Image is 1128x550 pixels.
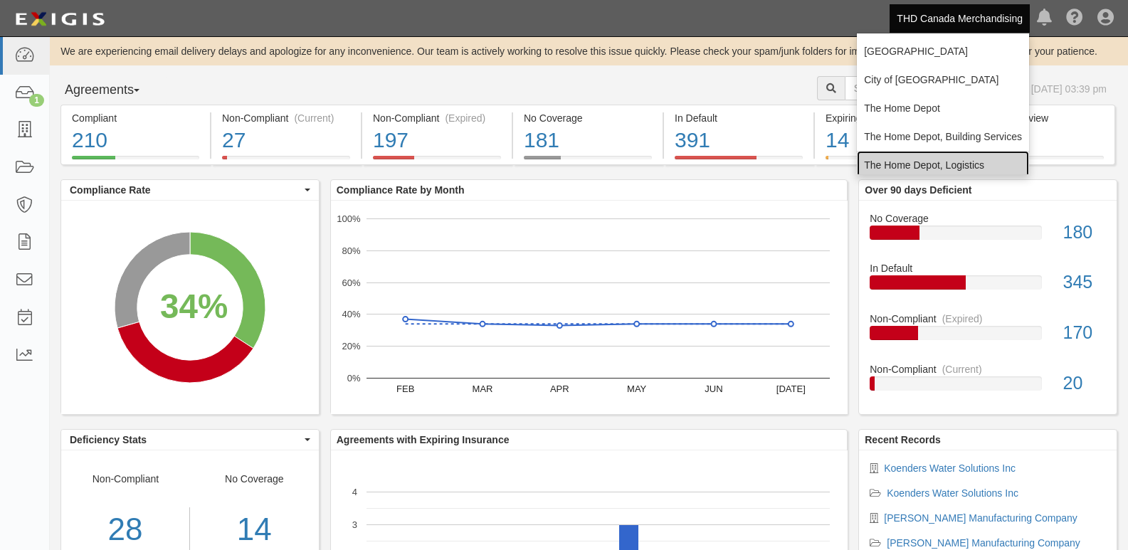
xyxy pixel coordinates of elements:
[61,180,319,200] button: Compliance Rate
[845,76,995,100] input: Search Agreements
[352,487,357,497] text: 4
[1053,220,1117,245] div: 180
[72,111,199,125] div: Compliant
[342,277,360,287] text: 60%
[865,434,941,445] b: Recent Records
[865,184,971,196] b: Over 90 days Deficient
[857,122,1029,151] a: The Home Depot, Building Services
[373,125,501,156] div: 197
[627,384,647,394] text: MAY
[342,309,360,319] text: 40%
[362,156,512,167] a: Non-Compliant(Expired)197
[524,125,652,156] div: 181
[211,156,361,167] a: Non-Compliant(Current)27
[966,156,1115,167] a: Pending Review0
[859,261,1117,275] div: In Default
[884,462,1016,474] a: Koenders Water Solutions Inc
[664,156,813,167] a: In Default391
[72,125,199,156] div: 210
[887,537,1080,549] a: [PERSON_NAME] Manufacturing Company
[337,184,465,196] b: Compliance Rate by Month
[884,512,1077,524] a: [PERSON_NAME] Manufacturing Company
[942,362,982,376] div: (Current)
[870,261,1106,312] a: In Default345
[396,384,414,394] text: FEB
[70,433,301,447] span: Deficiency Stats
[373,111,501,125] div: Non-Compliant (Expired)
[472,384,492,394] text: MAR
[857,151,1029,179] a: The Home Depot, Logistics
[337,434,510,445] b: Agreements with Expiring Insurance
[675,125,803,156] div: 391
[61,430,319,450] button: Deficiency Stats
[870,362,1106,402] a: Non-Compliant(Current)20
[857,37,1029,65] a: [GEOGRAPHIC_DATA]
[60,156,210,167] a: Compliant210
[347,373,360,384] text: 0%
[1053,320,1117,346] div: 170
[11,6,109,32] img: logo-5460c22ac91f19d4615b14bd174203de0afe785f0fc80cf4dbbc73dc1793850b.png
[675,111,803,125] div: In Default
[815,156,964,167] a: Expiring Insurance14
[342,245,360,256] text: 80%
[222,111,350,125] div: Non-Compliant (Current)
[294,111,334,125] div: (Current)
[1066,10,1083,27] i: Help Center - Complianz
[976,125,1104,156] div: 0
[445,111,485,125] div: (Expired)
[331,201,848,414] svg: A chart.
[857,65,1029,94] a: City of [GEOGRAPHIC_DATA]
[1053,270,1117,295] div: 345
[70,183,301,197] span: Compliance Rate
[826,111,954,125] div: Expiring Insurance
[550,384,569,394] text: APR
[857,94,1029,122] a: The Home Depot
[705,384,722,394] text: JUN
[524,111,652,125] div: No Coverage
[61,201,319,414] svg: A chart.
[890,4,1030,33] a: THD Canada Merchandising
[870,312,1106,362] a: Non-Compliant(Expired)170
[826,125,954,156] div: 14
[352,519,357,530] text: 3
[870,211,1106,262] a: No Coverage180
[513,156,663,167] a: No Coverage181
[859,211,1117,226] div: No Coverage
[160,282,228,331] div: 34%
[776,384,806,394] text: [DATE]
[859,362,1117,376] div: Non-Compliant
[29,94,44,107] div: 1
[337,213,361,224] text: 100%
[60,76,167,105] button: Agreements
[887,487,1018,499] a: Koenders Water Solutions Inc
[976,111,1104,125] div: Pending Review
[859,312,1117,326] div: Non-Compliant
[942,312,983,326] div: (Expired)
[1053,371,1117,396] div: 20
[222,125,350,156] div: 27
[342,341,360,351] text: 20%
[50,44,1128,58] div: We are experiencing email delivery delays and apologize for any inconvenience. Our team is active...
[1006,82,1107,96] div: As of [DATE] 03:39 pm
